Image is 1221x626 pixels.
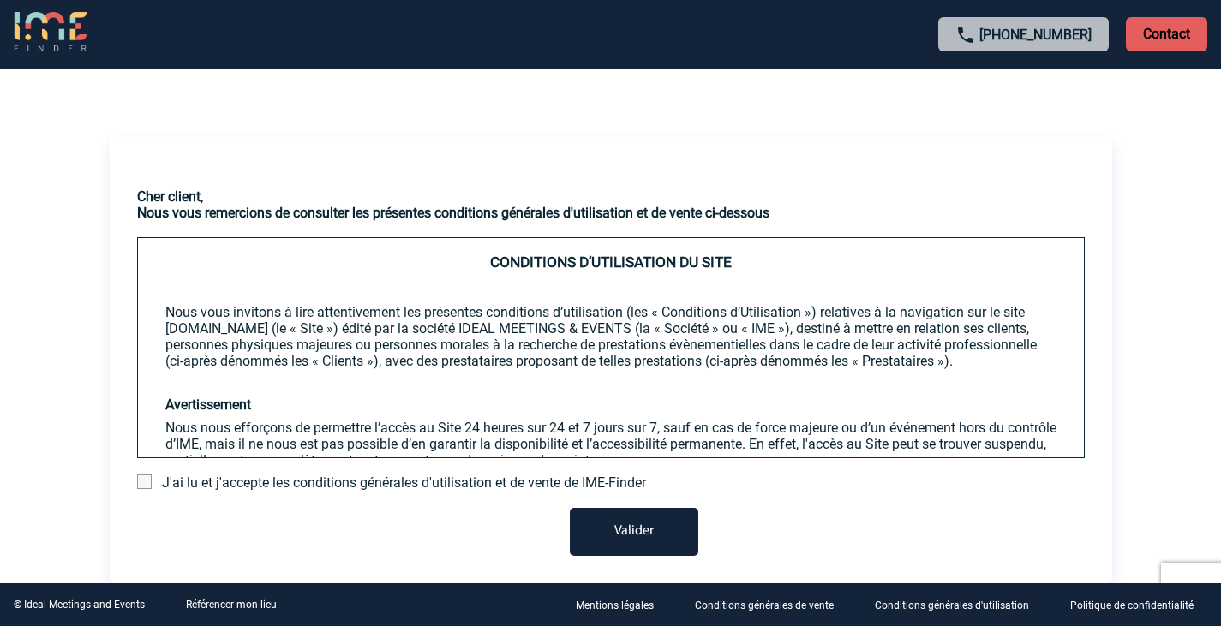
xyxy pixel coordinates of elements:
p: Mentions légales [576,600,654,612]
a: Référencer mon lieu [186,599,277,611]
a: Conditions générales de vente [681,597,861,613]
p: Politique de confidentialité [1070,600,1194,612]
span: J'ai lu et j'accepte les conditions générales d'utilisation et de vente de IME-Finder [162,474,646,491]
img: call-24-px.png [955,25,976,45]
strong: Avertissement [165,396,251,413]
span: CONDITIONS D’UTILISATION DU SITE [490,253,732,271]
div: © Ideal Meetings and Events [14,599,145,611]
a: [PHONE_NUMBER] [979,27,1092,43]
a: Politique de confidentialité [1056,597,1221,613]
p: Contact [1126,17,1207,51]
a: Conditions générales d'utilisation [861,597,1056,613]
a: Mentions légales [562,597,681,613]
p: Nous vous invitons à lire attentivement les présentes conditions d’utilisation (les « Conditions ... [165,304,1056,369]
p: Nous nous efforçons de permettre l’accès au Site 24 heures sur 24 et 7 jours sur 7, sauf en cas d... [165,420,1056,468]
button: Valider [570,508,698,556]
p: Conditions générales de vente [695,600,834,612]
h3: Cher client, Nous vous remercions de consulter les présentes conditions générales d'utilisation e... [137,188,1085,221]
p: Conditions générales d'utilisation [875,600,1029,612]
